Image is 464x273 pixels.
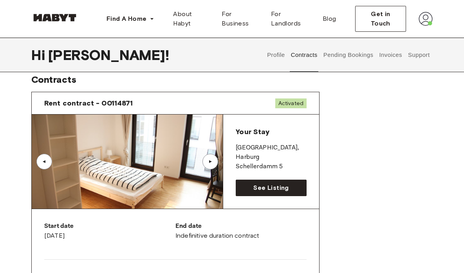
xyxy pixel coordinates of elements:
[378,38,403,72] button: Invoices
[266,38,286,72] button: Profile
[355,6,406,32] button: Get in Touch
[236,143,307,162] p: [GEOGRAPHIC_DATA] , Harburg
[322,38,374,72] button: Pending Bookings
[31,14,78,22] img: Habyt
[236,162,307,171] p: Schellerdamm 5
[275,98,307,108] span: Activated
[31,47,48,63] span: Hi
[264,38,433,72] div: user profile tabs
[419,12,433,26] img: avatar
[323,14,336,24] span: Blog
[48,47,169,63] span: [PERSON_NAME] !
[173,9,209,28] span: About Habyt
[253,183,289,193] span: See Listing
[362,9,399,28] span: Get in Touch
[215,6,264,31] a: For Business
[271,9,310,28] span: For Landlords
[236,180,307,196] a: See Listing
[290,38,318,72] button: Contracts
[44,222,175,240] div: [DATE]
[206,159,214,164] div: ▲
[32,115,223,209] img: Image of the room
[236,127,269,136] span: Your Stay
[316,6,343,31] a: Blog
[222,9,258,28] span: For Business
[44,222,175,231] p: Start date
[44,98,133,108] span: Rent contract - 00114871
[167,6,215,31] a: About Habyt
[407,38,431,72] button: Support
[175,222,307,240] div: Indefinitive duration contract
[175,222,307,231] p: End date
[265,6,316,31] a: For Landlords
[107,14,146,24] span: Find A Home
[40,159,48,164] div: ▲
[31,74,76,85] span: Contracts
[100,11,161,27] button: Find A Home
